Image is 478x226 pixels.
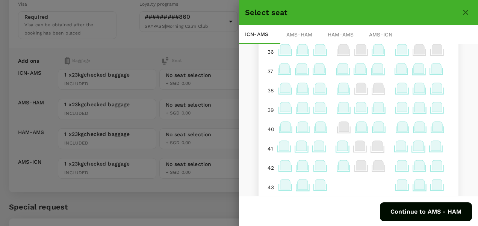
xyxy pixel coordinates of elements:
div: AMS - HAM [280,25,322,44]
div: 36 [265,45,277,59]
div: ICN - AMS [239,25,280,44]
button: Continue to AMS - HAM [380,202,472,221]
div: AMS - ICN [363,25,404,44]
div: Select seat [245,6,459,18]
div: HAM - AMS [322,25,363,44]
div: 43 [265,181,277,194]
div: 38 [265,84,277,97]
div: 39 [265,103,277,117]
div: 41 [265,142,276,155]
div: 37 [265,65,276,78]
button: close [459,6,472,19]
div: 40 [265,122,277,136]
div: 42 [265,161,277,175]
